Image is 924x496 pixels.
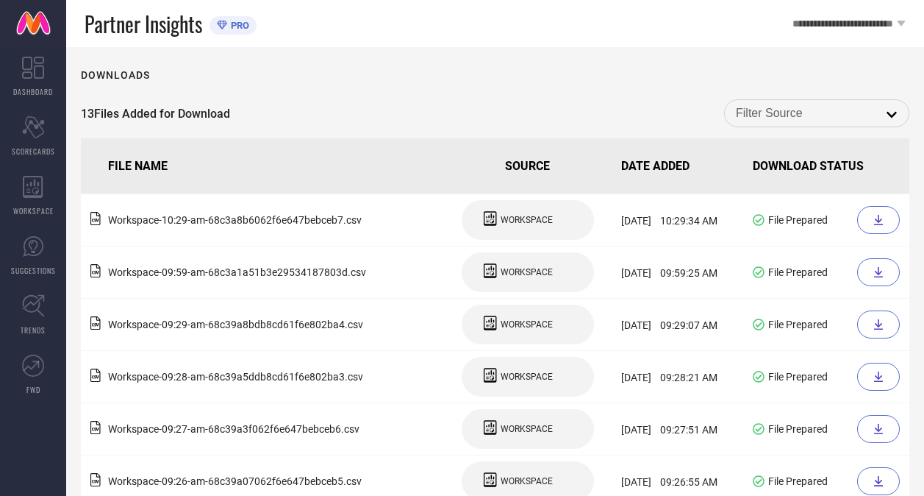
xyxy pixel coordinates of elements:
a: Download [857,311,903,339]
span: Workspace - 09:26-am - 68c39a07062f6e647bebceb5 .csv [108,475,362,487]
span: FWD [26,384,40,395]
span: WORKSPACE [501,424,553,434]
a: Download [857,467,903,495]
span: Workspace - 09:28-am - 68c39a5ddb8cd61f6e802ba3 .csv [108,371,363,383]
span: WORKSPACE [501,476,553,486]
a: Download [857,258,903,286]
a: Download [857,415,903,443]
span: File Prepared [768,423,828,435]
a: Download [857,363,903,391]
span: TRENDS [21,325,46,336]
span: File Prepared [768,214,828,226]
th: DOWNLOAD STATUS [747,138,909,194]
span: [DATE] 10:29:34 AM [621,215,717,227]
span: Partner Insights [85,9,202,39]
span: [DATE] 09:26:55 AM [621,476,717,488]
span: SCORECARDS [12,146,55,157]
span: WORKSPACE [13,205,54,216]
span: Workspace - 09:29-am - 68c39a8bdb8cd61f6e802ba4 .csv [108,319,363,330]
span: Workspace - 09:27-am - 68c39a3f062f6e647bebceb6 .csv [108,423,359,435]
span: File Prepared [768,475,828,487]
span: WORKSPACE [501,215,553,225]
span: File Prepared [768,371,828,383]
span: DASHBOARD [13,86,53,97]
span: SUGGESTIONS [11,265,56,276]
span: [DATE] 09:59:25 AM [621,267,717,279]
h1: Downloads [81,69,150,81]
span: File Prepared [768,266,828,278]
span: [DATE] 09:29:07 AM [621,319,717,331]
span: 13 Files Added for Download [81,107,230,121]
span: Workspace - 10:29-am - 68c3a8b6062f6e647bebceb7 .csv [108,214,362,226]
a: Download [857,206,903,234]
span: Workspace - 09:59-am - 68c3a1a51b3e29534187803d .csv [108,266,366,278]
th: SOURCE [440,138,616,194]
span: [DATE] 09:27:51 AM [621,424,717,436]
th: DATE ADDED [615,138,747,194]
span: WORKSPACE [501,319,553,330]
span: WORKSPACE [501,267,553,277]
th: FILE NAME [81,138,440,194]
span: WORKSPACE [501,372,553,382]
span: File Prepared [768,319,828,330]
span: [DATE] 09:28:21 AM [621,372,717,383]
span: PRO [227,20,249,31]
